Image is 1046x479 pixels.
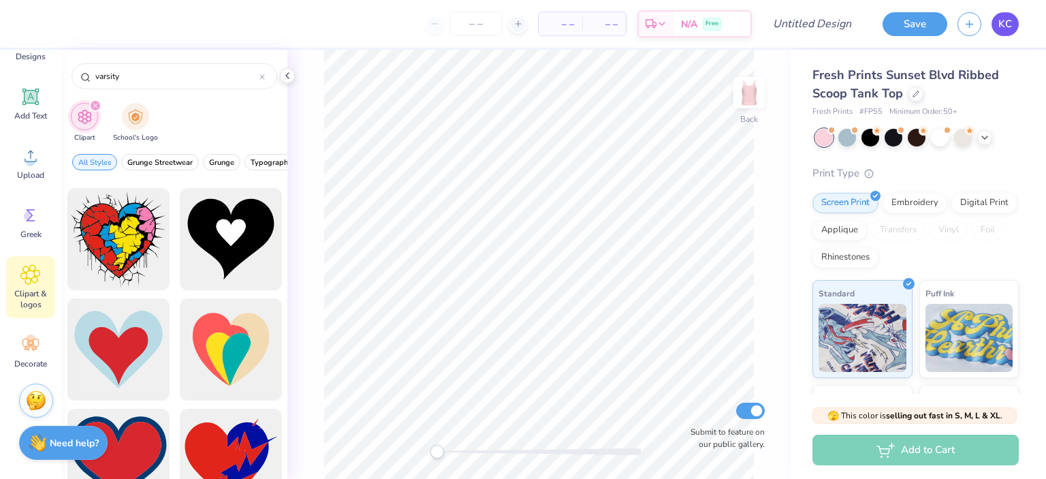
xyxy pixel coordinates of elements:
span: This color is . [827,410,1002,422]
div: Screen Print [812,193,878,213]
button: filter button [113,103,158,143]
span: – – [547,17,574,31]
button: filter button [71,103,98,143]
span: Grunge [209,157,234,168]
span: Fresh Prints Sunset Blvd Ribbed Scoop Tank Top [812,67,999,102]
span: Fresh Prints [812,106,853,118]
img: Puff Ink [925,304,1013,372]
input: – – [449,12,503,36]
span: Metallic & Glitter Ink [925,391,1006,405]
span: 🫣 [827,410,839,422]
div: Embroidery [883,193,947,213]
span: Neon Ink [819,391,852,405]
input: Try "Stars" [94,69,259,83]
div: Accessibility label [430,445,444,459]
span: Greek [20,229,42,240]
img: Clipart Image [77,109,93,125]
button: Save [883,12,947,36]
span: Standard [819,286,855,300]
div: Back [740,113,758,125]
div: filter for Clipart [71,103,98,143]
button: filter button [203,154,240,170]
span: Upload [17,170,44,181]
button: filter button [121,154,199,170]
button: filter button [244,154,298,170]
span: N/A [681,17,697,31]
img: Standard [819,304,906,372]
span: Minimum Order: 50 + [889,106,957,118]
strong: Need help? [50,437,99,450]
span: Puff Ink [925,286,954,300]
span: Add Text [14,110,47,121]
span: Designs [16,51,46,62]
img: Back [735,79,763,106]
span: Free [706,19,718,29]
input: Untitled Design [762,10,862,37]
span: Typography [251,157,292,168]
div: Rhinestones [812,247,878,268]
span: School's Logo [113,133,158,143]
span: # FP55 [859,106,883,118]
div: filter for School's Logo [113,103,158,143]
div: Foil [972,220,1004,241]
a: KC [992,12,1019,36]
div: Vinyl [930,220,968,241]
span: Decorate [14,358,47,369]
span: Grunge Streetwear [127,157,193,168]
span: Clipart & logos [8,288,53,310]
div: Transfers [871,220,925,241]
span: KC [998,16,1012,32]
div: Digital Print [951,193,1017,213]
label: Submit to feature on our public gallery. [683,426,765,450]
span: – – [590,17,618,31]
div: Print Type [812,166,1019,181]
img: School's Logo Image [128,109,143,125]
span: All Styles [78,157,111,168]
strong: selling out fast in S, M, L & XL [886,410,1000,421]
button: filter button [72,154,117,170]
div: Applique [812,220,867,241]
span: Clipart [74,133,95,143]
